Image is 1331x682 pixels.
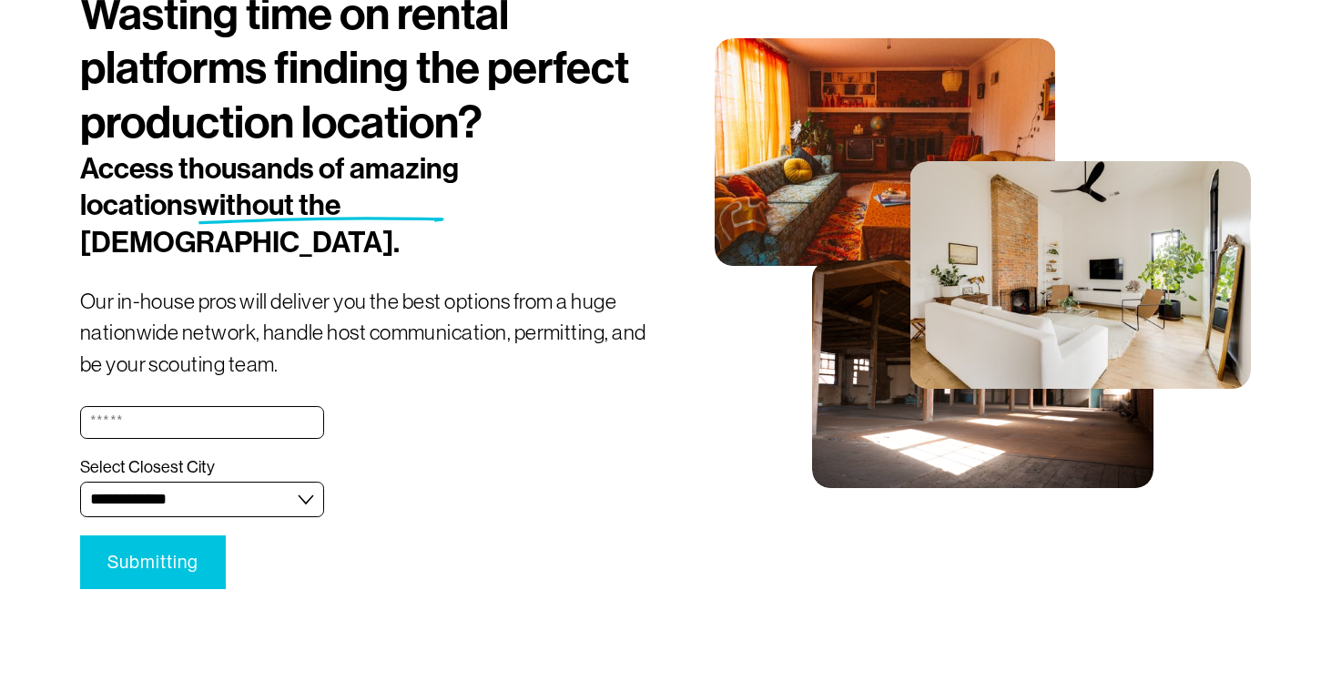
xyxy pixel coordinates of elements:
p: Our in-house pros will deliver you the best options from a huge nationwide network, handle host c... [80,286,665,382]
span: without the [DEMOGRAPHIC_DATA]. [80,188,400,259]
span: Select Closest City [80,457,215,478]
select: Select Closest City [80,482,324,517]
span: Submitting [107,552,198,573]
button: SubmittingSubmitting [80,535,226,589]
h2: Access thousands of amazing locations [80,150,568,260]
